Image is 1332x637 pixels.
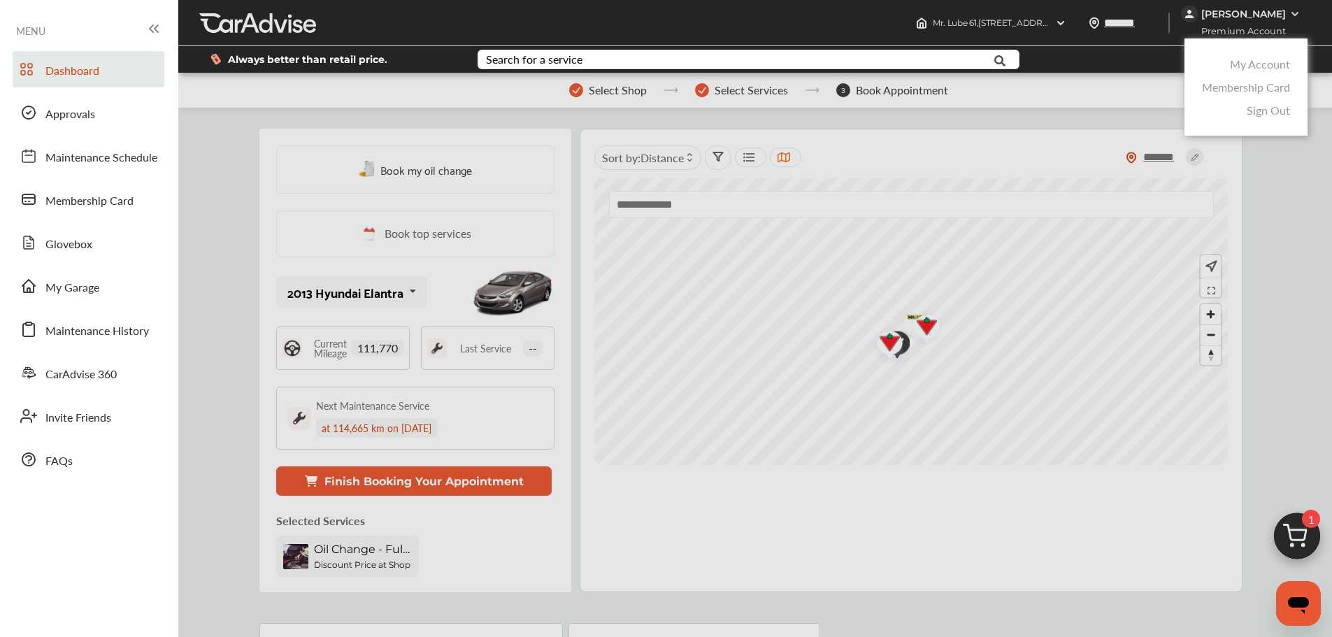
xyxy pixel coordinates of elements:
a: Glovebox [13,224,164,261]
span: My Garage [45,279,99,297]
img: cart_icon.3d0951e8.svg [1263,506,1331,573]
span: Membership Card [45,192,134,210]
a: CarAdvise 360 [13,355,164,391]
span: Always better than retail price. [228,55,387,64]
span: Dashboard [45,62,99,80]
a: My Account [1230,56,1290,72]
span: Approvals [45,106,95,124]
a: Maintenance Schedule [13,138,164,174]
a: Sign Out [1247,102,1290,118]
a: Invite Friends [13,398,164,434]
span: Glovebox [45,236,92,254]
span: MENU [16,25,45,36]
span: 1 [1302,510,1320,528]
span: FAQs [45,452,73,471]
span: Maintenance History [45,322,149,341]
a: Maintenance History [13,311,164,348]
iframe: Button to launch messaging window [1276,581,1321,626]
img: dollor_label_vector.a70140d1.svg [210,53,221,65]
span: Invite Friends [45,409,111,427]
a: FAQs [13,441,164,478]
a: Membership Card [1202,79,1290,95]
span: CarAdvise 360 [45,366,117,384]
a: Approvals [13,94,164,131]
a: My Garage [13,268,164,304]
a: Membership Card [13,181,164,217]
div: Search for a service [486,54,582,65]
span: Maintenance Schedule [45,149,157,167]
a: Dashboard [13,51,164,87]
